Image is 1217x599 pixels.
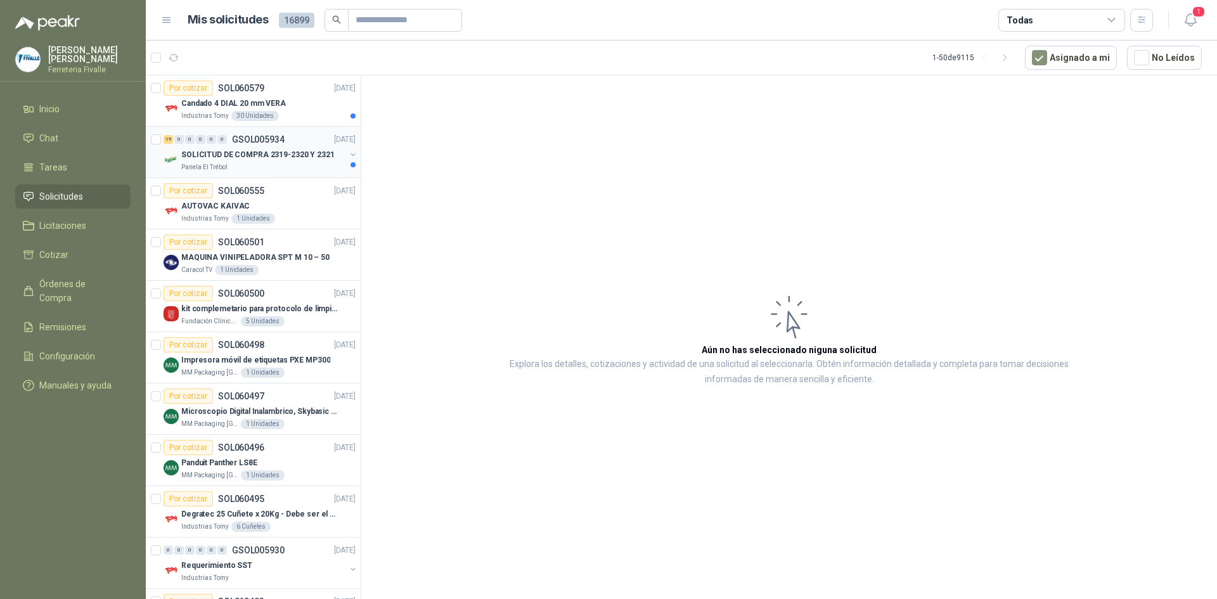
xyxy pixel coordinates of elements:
a: Órdenes de Compra [15,272,131,310]
div: 0 [217,546,227,555]
img: Company Logo [164,152,179,167]
a: Por cotizarSOL060579[DATE] Company LogoCandado 4 DIAL 20 mm VERAIndustrias Tomy30 Unidades [146,75,361,127]
span: search [332,15,341,24]
span: Cotizar [39,248,68,262]
div: Todas [1007,13,1033,27]
p: [DATE] [334,442,356,454]
span: 16899 [279,13,314,28]
p: MAQUINA VINIPELADORA SPT M 10 – 50 [181,252,330,264]
a: Por cotizarSOL060501[DATE] Company LogoMAQUINA VINIPELADORA SPT M 10 – 50Caracol TV1 Unidades [146,229,361,281]
p: Impresora móvil de etiquetas PXE MP300 [181,354,330,366]
button: 1 [1179,9,1202,32]
span: Chat [39,131,58,145]
a: Por cotizarSOL060496[DATE] Company LogoPanduit Panther LS8EMM Packaging [GEOGRAPHIC_DATA]1 Unidades [146,435,361,486]
a: Por cotizarSOL060498[DATE] Company LogoImpresora móvil de etiquetas PXE MP300MM Packaging [GEOGRA... [146,332,361,383]
a: Remisiones [15,315,131,339]
div: Por cotizar [164,235,213,250]
p: Industrias Tomy [181,573,229,583]
a: Licitaciones [15,214,131,238]
p: SOL060498 [218,340,264,349]
span: Licitaciones [39,219,86,233]
div: Por cotizar [164,183,213,198]
img: Company Logo [164,357,179,373]
div: Por cotizar [164,337,213,352]
img: Company Logo [164,512,179,527]
p: MM Packaging [GEOGRAPHIC_DATA] [181,470,238,480]
div: 1 Unidades [241,419,285,429]
span: Configuración [39,349,95,363]
a: Por cotizarSOL060497[DATE] Company LogoMicroscopio Digital Inalambrico, Skybasic 50x-1000x, Ampli... [146,383,361,435]
p: SOLICITUD DE COMPRA 2319-2320 Y 2321 [181,149,335,161]
div: 6 Cuñetes [231,522,271,532]
p: AUTOVAC KAIVAC [181,200,250,212]
div: 0 [185,546,195,555]
a: Por cotizarSOL060500[DATE] Company Logokit complemetario para protocolo de limpiezaFundación Clín... [146,281,361,332]
span: Órdenes de Compra [39,277,119,305]
div: 0 [207,135,216,144]
div: 0 [196,546,205,555]
p: SOL060497 [218,392,264,401]
div: 0 [185,135,195,144]
p: SOL060500 [218,289,264,298]
div: 1 Unidades [241,470,285,480]
p: MM Packaging [GEOGRAPHIC_DATA] [181,419,238,429]
a: Inicio [15,97,131,121]
p: [DATE] [334,493,356,505]
a: Solicitudes [15,184,131,209]
p: Candado 4 DIAL 20 mm VERA [181,98,286,110]
div: 0 [196,135,205,144]
p: SOL060501 [218,238,264,247]
a: Chat [15,126,131,150]
a: 19 0 0 0 0 0 GSOL005934[DATE] Company LogoSOLICITUD DE COMPRA 2319-2320 Y 2321Panela El Trébol [164,132,358,172]
img: Company Logo [164,101,179,116]
p: [DATE] [334,288,356,300]
div: 0 [217,135,227,144]
p: [DATE] [334,339,356,351]
p: Industrias Tomy [181,522,229,532]
p: SOL060579 [218,84,264,93]
p: [PERSON_NAME] [PERSON_NAME] [48,46,131,63]
p: [DATE] [334,390,356,403]
div: Por cotizar [164,81,213,96]
div: 1 Unidades [231,214,275,224]
p: Industrias Tomy [181,214,229,224]
p: Panela El Trébol [181,162,228,172]
p: kit complemetario para protocolo de limpieza [181,303,339,315]
div: 1 Unidades [241,368,285,378]
img: Company Logo [164,255,179,270]
p: SOL060496 [218,443,264,452]
p: Requerimiento SST [181,560,252,572]
div: 0 [207,546,216,555]
p: Microscopio Digital Inalambrico, Skybasic 50x-1000x, Ampliac [181,406,339,418]
p: Explora los detalles, cotizaciones y actividad de una solicitud al seleccionarla. Obtén informaci... [488,357,1090,387]
p: [DATE] [334,236,356,248]
p: Caracol TV [181,265,212,275]
img: Company Logo [164,306,179,321]
p: [DATE] [334,185,356,197]
span: Manuales y ayuda [39,378,112,392]
div: 0 [164,546,173,555]
div: 19 [164,135,173,144]
a: Por cotizarSOL060495[DATE] Company LogoDegratec 25 Cuñete x 20Kg - Debe ser el de Tecnas (por aho... [146,486,361,538]
p: SOL060555 [218,186,264,195]
div: 5 Unidades [241,316,285,326]
img: Company Logo [164,203,179,219]
h1: Mis solicitudes [188,11,269,29]
p: [DATE] [334,544,356,557]
p: [DATE] [334,134,356,146]
div: Por cotizar [164,491,213,506]
span: Remisiones [39,320,86,334]
div: Por cotizar [164,389,213,404]
a: Por cotizarSOL060555[DATE] Company LogoAUTOVAC KAIVACIndustrias Tomy1 Unidades [146,178,361,229]
button: Asignado a mi [1025,46,1117,70]
p: GSOL005930 [232,546,285,555]
p: Panduit Panther LS8E [181,457,257,469]
button: No Leídos [1127,46,1202,70]
p: GSOL005934 [232,135,285,144]
a: Configuración [15,344,131,368]
img: Company Logo [164,563,179,578]
a: Tareas [15,155,131,179]
div: 0 [174,135,184,144]
a: 0 0 0 0 0 0 GSOL005930[DATE] Company LogoRequerimiento SSTIndustrias Tomy [164,543,358,583]
div: 30 Unidades [231,111,279,121]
